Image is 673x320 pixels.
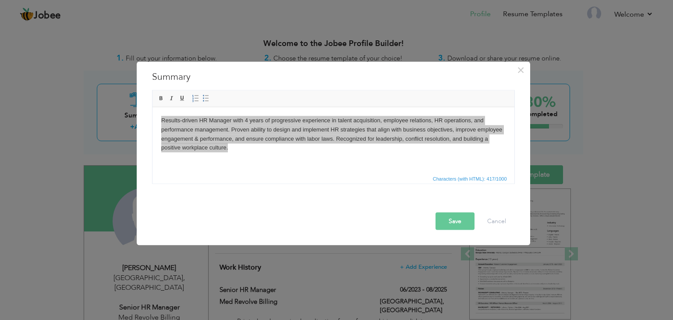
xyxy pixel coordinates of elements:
iframe: Rich Text Editor, summaryEditor [152,107,514,173]
a: Insert/Remove Bulleted List [201,94,211,103]
a: Insert/Remove Numbered List [191,94,200,103]
a: Bold [156,94,166,103]
span: Characters (with HTML): 417/1000 [431,175,509,183]
button: Cancel [478,213,515,230]
a: Underline [177,94,187,103]
h3: Summary [152,71,515,84]
a: Italic [167,94,177,103]
button: Close [514,63,528,77]
div: Statistics [431,175,510,183]
span: × [517,62,524,78]
button: Save [436,213,475,230]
